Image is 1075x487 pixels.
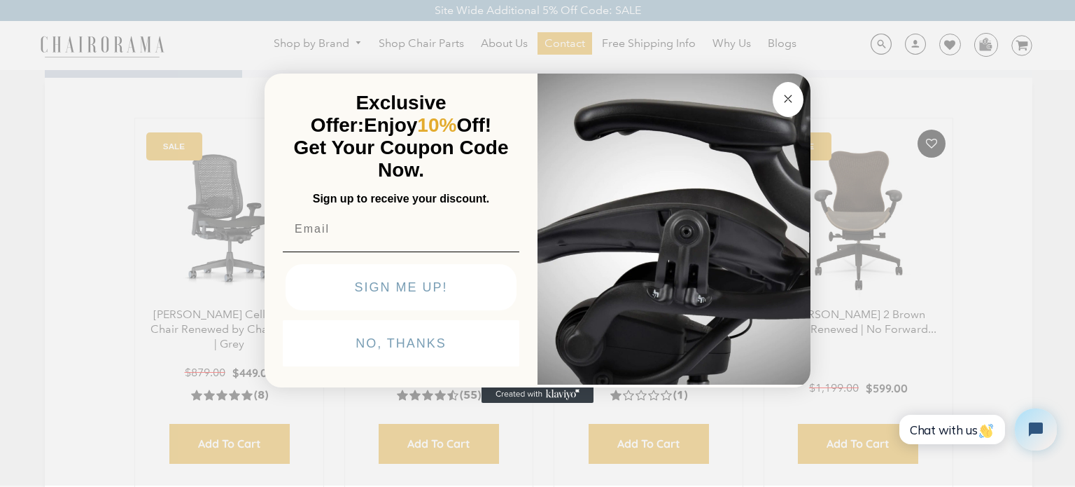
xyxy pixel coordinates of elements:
button: SIGN ME UP! [286,264,517,310]
a: Created with Klaviyo - opens in a new tab [482,386,593,403]
input: Email [283,215,519,243]
img: 92d77583-a095-41f6-84e7-858462e0427a.jpeg [537,71,810,385]
button: Close dialog [773,82,803,117]
span: Exclusive Offer: [311,92,447,136]
img: underline [283,252,519,252]
span: Enjoy Off! [364,114,491,136]
span: Get Your Coupon Code Now. [294,137,509,181]
iframe: Tidio Chat [884,397,1069,462]
span: 10% [417,114,456,136]
span: Sign up to receive your discount. [313,193,489,205]
button: NO, THANKS [283,320,519,366]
